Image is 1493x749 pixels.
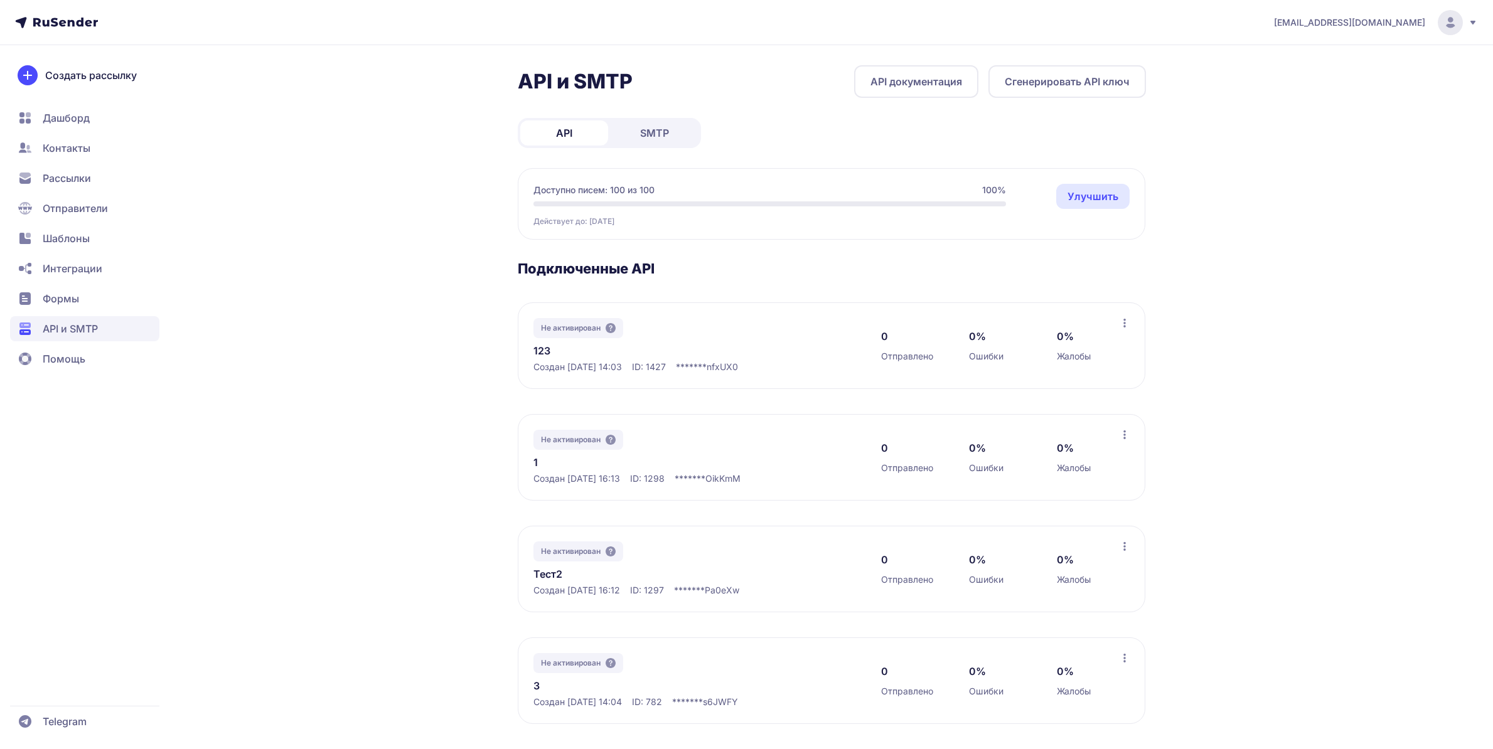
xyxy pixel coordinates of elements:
[1057,573,1091,586] span: Жалобы
[43,261,102,276] span: Интеграции
[518,69,633,94] h2: API и SMTP
[533,216,614,226] span: Действует до: [DATE]
[881,573,933,586] span: Отправлено
[10,709,159,734] a: Telegram
[533,343,791,358] a: 123
[881,440,888,455] span: 0
[533,184,655,196] span: Доступно писем: 100 из 100
[630,584,664,597] span: ID: 1297
[705,472,741,485] span: OikKmM
[881,329,888,344] span: 0
[1057,329,1074,344] span: 0%
[43,351,85,366] span: Помощь
[969,552,986,567] span: 0%
[43,201,108,216] span: Отправители
[640,125,669,141] span: SMTP
[969,462,1003,474] span: Ошибки
[969,329,986,344] span: 0%
[533,584,620,597] span: Создан [DATE] 16:12
[518,260,1146,277] h3: Подключенные API
[969,350,1003,363] span: Ошибки
[705,584,739,597] span: Pa0eXw
[881,685,933,698] span: Отправлено
[541,323,601,333] span: Не активирован
[533,696,622,708] span: Создан [DATE] 14:04
[881,462,933,474] span: Отправлено
[881,552,888,567] span: 0
[854,65,978,98] a: API документация
[43,171,91,186] span: Рассылки
[1274,16,1425,29] span: [EMAIL_ADDRESS][DOMAIN_NAME]
[611,120,698,146] a: SMTP
[43,321,98,336] span: API и SMTP
[541,435,601,445] span: Не активирован
[969,573,1003,586] span: Ошибки
[533,678,791,693] a: 3
[533,361,622,373] span: Создан [DATE] 14:03
[43,231,90,246] span: Шаблоны
[632,696,662,708] span: ID: 782
[43,141,90,156] span: Контакты
[703,696,738,708] span: s6JWFY
[1057,462,1091,474] span: Жалобы
[982,184,1006,196] span: 100%
[988,65,1146,98] button: Сгенерировать API ключ
[632,361,666,373] span: ID: 1427
[556,125,572,141] span: API
[969,440,986,455] span: 0%
[533,472,620,485] span: Создан [DATE] 16:13
[1056,184,1130,209] a: Улучшить
[533,566,791,582] a: Тест2
[1057,350,1091,363] span: Жалобы
[881,350,933,363] span: Отправлено
[969,685,1003,698] span: Ошибки
[541,546,601,556] span: Не активирован
[630,472,665,485] span: ID: 1298
[1057,685,1091,698] span: Жалобы
[881,664,888,679] span: 0
[43,714,87,729] span: Telegram
[541,658,601,668] span: Не активирован
[520,120,608,146] a: API
[1057,664,1074,679] span: 0%
[533,455,791,470] a: 1
[45,68,137,83] span: Создать рассылку
[707,361,738,373] span: nfxUX0
[1057,552,1074,567] span: 0%
[969,664,986,679] span: 0%
[43,110,90,125] span: Дашборд
[43,291,79,306] span: Формы
[1057,440,1074,455] span: 0%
